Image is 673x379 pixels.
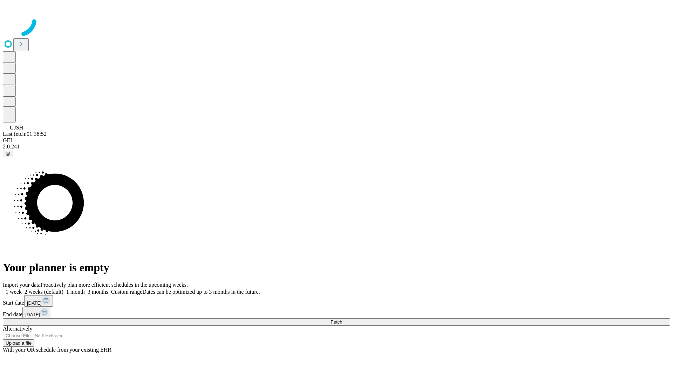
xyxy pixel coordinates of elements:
[3,326,32,332] span: Alternatively
[3,131,47,137] span: Last fetch: 01:38:52
[10,125,23,131] span: GJSH
[25,312,40,317] span: [DATE]
[22,307,51,318] button: [DATE]
[3,347,111,353] span: With your OR schedule from your existing EHR
[331,319,342,325] span: Fetch
[6,151,11,156] span: @
[41,282,188,288] span: Proactively plan more efficient schedules in the upcoming weeks.
[142,289,260,295] span: Dates can be optimized up to 3 months in the future.
[3,307,670,318] div: End date
[3,282,41,288] span: Import your data
[3,295,670,307] div: Start date
[3,137,670,144] div: GEI
[6,289,22,295] span: 1 week
[3,318,670,326] button: Fetch
[25,289,63,295] span: 2 weeks (default)
[3,144,670,150] div: 2.0.241
[3,261,670,274] h1: Your planner is empty
[111,289,142,295] span: Custom range
[88,289,108,295] span: 3 months
[3,339,34,347] button: Upload a file
[24,295,53,307] button: [DATE]
[3,150,13,157] button: @
[27,300,42,306] span: [DATE]
[66,289,85,295] span: 1 month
